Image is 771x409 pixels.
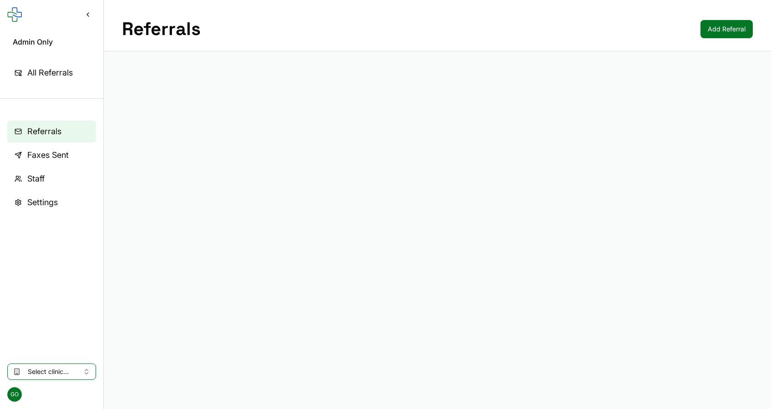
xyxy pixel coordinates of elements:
[27,149,69,162] span: Faxes Sent
[7,364,96,380] button: Select clinic
[27,125,61,138] span: Referrals
[7,387,22,402] span: GO
[27,66,73,79] span: All Referrals
[27,172,45,185] span: Staff
[80,6,96,23] button: Collapse sidebar
[7,168,96,190] a: Staff
[700,20,753,38] a: Add Referral
[122,18,201,40] h1: Referrals
[7,192,96,213] a: Settings
[28,367,76,376] span: Select clinic...
[7,62,96,84] a: All Referrals
[7,144,96,166] a: Faxes Sent
[27,196,58,209] span: Settings
[7,121,96,142] a: Referrals
[13,36,91,47] span: Admin Only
